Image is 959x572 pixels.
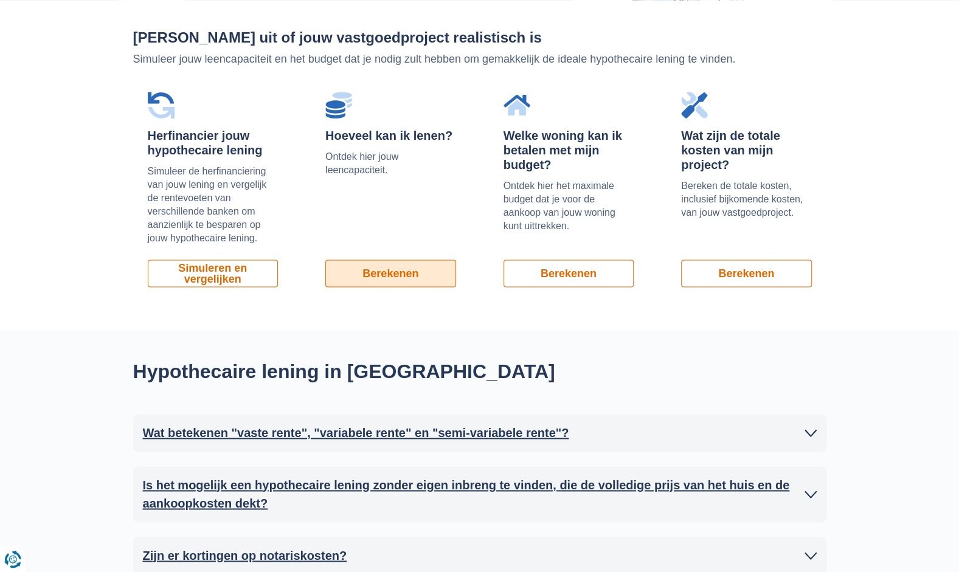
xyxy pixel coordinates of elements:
[148,260,279,287] a: Simuleren en vergelijken
[143,476,805,512] h2: Is het mogelijk een hypothecaire lening zonder eigen inbreng te vinden, die de volledige prijs va...
[148,128,279,157] div: Herfinancier jouw hypothecaire lening
[681,179,812,219] p: Bereken de totale kosten, inclusief bijkomende kosten, van jouw vastgoedproject.
[148,92,175,119] img: Herfinancier jouw hypothecaire lening
[681,260,812,287] a: Berekenen
[143,424,569,442] h2: Wat betekenen "vaste rente", "variabele rente" en "semi-variabele rente"?
[143,476,817,512] a: Is het mogelijk een hypothecaire lening zonder eigen inbreng te vinden, die de volledige prijs va...
[325,128,456,143] div: Hoeveel kan ik lenen?
[133,360,589,383] h2: Hypothecaire lening in [GEOGRAPHIC_DATA]
[143,424,817,442] a: Wat betekenen "vaste rente", "variabele rente" en "semi-variabele rente"?
[681,92,708,119] img: Wat zijn de totale kosten van mijn project?
[143,546,347,565] h2: Zijn er kortingen op notariskosten?
[148,165,279,245] p: Simuleer de herfinanciering van jouw lening en vergelijk de rentevoeten van verschillende banken ...
[143,546,817,565] a: Zijn er kortingen op notariskosten?
[325,260,456,287] a: Berekenen
[325,92,352,119] img: Hoeveel kan ik lenen?
[681,128,812,172] div: Wat zijn de totale kosten van mijn project?
[133,52,826,67] p: Simuleer jouw leencapaciteit en het budget dat je nodig zult hebben om gemakkelijk de ideale hypo...
[504,260,634,287] a: Berekenen
[325,150,456,177] p: Ontdek hier jouw leencapaciteit.
[504,179,634,233] p: Ontdek hier het maximale budget dat je voor de aankoop van jouw woning kunt uittrekken.
[133,30,826,46] h2: [PERSON_NAME] uit of jouw vastgoedproject realistisch is
[504,128,634,172] div: Welke woning kan ik betalen met mijn budget?
[504,92,530,119] img: Welke woning kan ik betalen met mijn budget?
